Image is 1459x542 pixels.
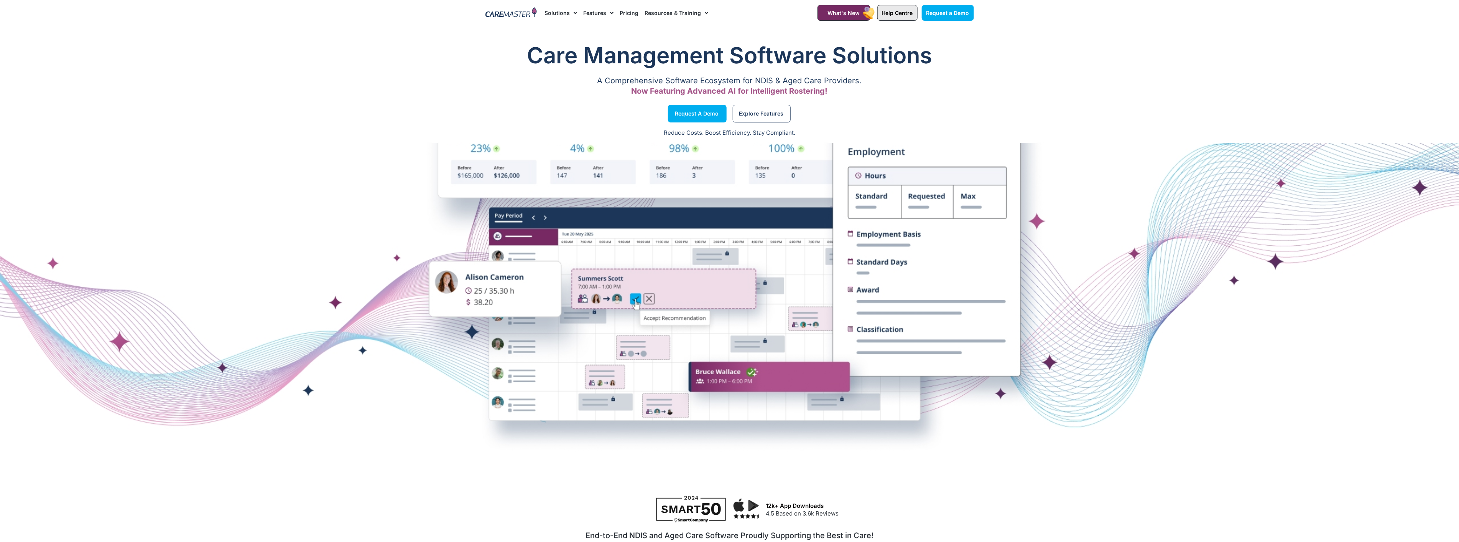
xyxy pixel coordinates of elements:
a: Request a Demo [668,105,727,122]
h2: End-to-End NDIS and Aged Care Software Proudly Supporting the Best in Care! [490,531,969,540]
a: What's New [818,5,870,21]
a: Explore Features [733,105,791,122]
a: Request a Demo [922,5,974,21]
p: 4.5 Based on 3.6k Reviews [766,509,970,518]
span: Request a Demo [926,10,969,16]
h3: 12k+ App Downloads [766,502,970,509]
p: A Comprehensive Software Ecosystem for NDIS & Aged Care Providers. [485,78,974,83]
h1: Care Management Software Solutions [485,40,974,71]
span: Explore Features [739,112,784,116]
a: Help Centre [877,5,918,21]
span: Request a Demo [675,112,719,116]
img: CareMaster Logo [485,7,537,19]
span: Help Centre [882,10,913,16]
span: What's New [828,10,860,16]
span: Now Featuring Advanced AI for Intelligent Rostering! [632,86,828,96]
p: Reduce Costs. Boost Efficiency. Stay Compliant. [5,129,1454,137]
